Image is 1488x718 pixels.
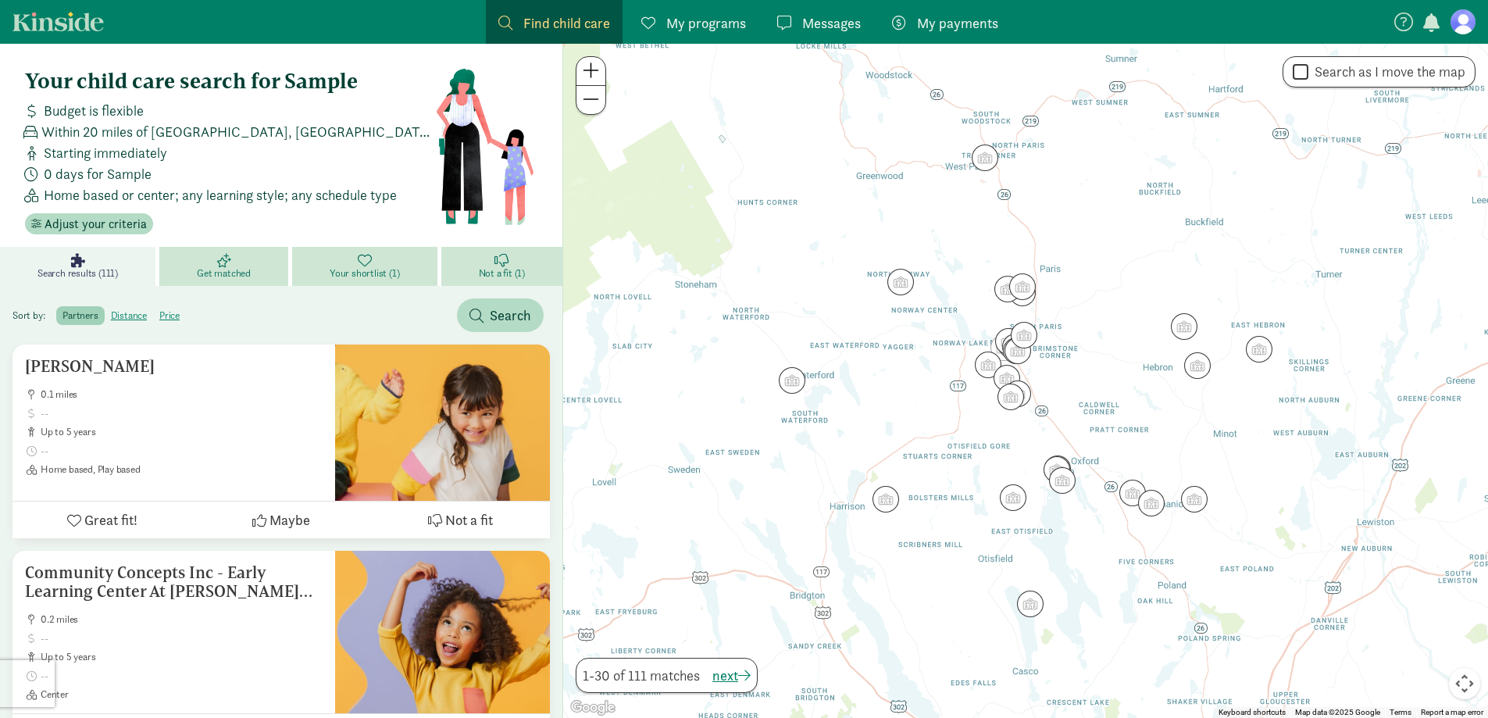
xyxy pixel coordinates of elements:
[1009,273,1036,300] div: Click to see details
[712,665,751,686] button: next
[41,463,323,476] span: Home based, Play based
[1246,336,1272,363] div: Click to see details
[802,13,861,34] span: Messages
[45,215,147,234] span: Adjust your criteria
[84,509,137,530] span: Great fit!
[12,309,54,322] span: Sort by:
[1004,338,1031,364] div: Click to see details
[44,184,397,205] span: Home based or center; any learning style; any schedule type
[1219,707,1286,718] button: Keyboard shortcuts
[1009,280,1036,306] div: Click to see details
[56,306,104,325] label: partners
[41,426,323,438] span: up to 5 years
[1044,455,1071,482] div: Click to see details
[191,502,370,538] button: Maybe
[12,12,104,31] a: Kinside
[37,267,118,280] span: Search results (111)
[1119,480,1146,506] div: Click to see details
[44,163,152,184] span: 0 days for Sample
[153,306,186,325] label: price
[523,13,610,34] span: Find child care
[44,100,144,121] span: Budget is flexible
[990,334,1017,361] div: Click to see details
[25,69,435,94] h4: Your child care search for Sample
[872,486,899,513] div: Click to see details
[1138,490,1165,516] div: Click to see details
[1049,467,1076,494] div: Click to see details
[12,502,191,538] button: Great fit!
[917,13,998,34] span: My payments
[583,665,700,686] span: 1-30 of 111 matches
[972,145,998,171] div: Click to see details
[1421,708,1483,716] a: Report a map error
[479,267,525,280] span: Not a fit (1)
[41,613,323,626] span: 0.2 miles
[1011,322,1037,348] div: Click to see details
[41,651,323,663] span: up to 5 years
[567,698,619,718] img: Google
[1002,334,1029,360] div: Click to see details
[197,267,251,280] span: Get matched
[975,352,1001,378] div: Click to see details
[457,298,544,332] button: Search
[993,333,1019,359] div: Click to see details
[41,688,323,701] span: Center
[25,563,323,601] h5: Community Concepts Inc - Early Learning Center At [PERSON_NAME][GEOGRAPHIC_DATA]
[1004,380,1031,407] div: Click to see details
[887,269,914,295] div: Click to see details
[269,509,310,530] span: Maybe
[1044,456,1070,483] div: Click to see details
[445,509,493,530] span: Not a fit
[105,306,153,325] label: distance
[1181,486,1208,513] div: Click to see details
[1000,484,1026,511] div: Click to see details
[441,247,563,286] a: Not a fit (1)
[779,367,805,394] div: Click to see details
[1171,313,1197,340] div: Click to see details
[1295,708,1380,716] span: Map data ©2025 Google
[1184,352,1211,379] div: Click to see details
[1449,668,1480,699] button: Map camera controls
[1390,708,1411,716] a: Terms
[994,276,1021,302] div: Click to see details
[25,213,153,235] button: Adjust your criteria
[1003,338,1029,364] div: Click to see details
[44,142,167,163] span: Starting immediately
[292,247,441,286] a: Your shortlist (1)
[997,384,1024,410] div: Click to see details
[994,365,1020,391] div: Click to see details
[1017,591,1044,617] div: Click to see details
[41,388,323,401] span: 0.1 miles
[666,13,746,34] span: My programs
[1308,63,1465,81] label: Search as I move the map
[371,502,550,538] button: Not a fit
[995,328,1022,355] div: Click to see details
[490,305,531,326] span: Search
[159,247,292,286] a: Get matched
[567,698,619,718] a: Open this area in Google Maps (opens a new window)
[330,267,399,280] span: Your shortlist (1)
[25,357,323,376] h5: [PERSON_NAME]
[41,121,435,142] span: Within 20 miles of [GEOGRAPHIC_DATA], [GEOGRAPHIC_DATA] 04268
